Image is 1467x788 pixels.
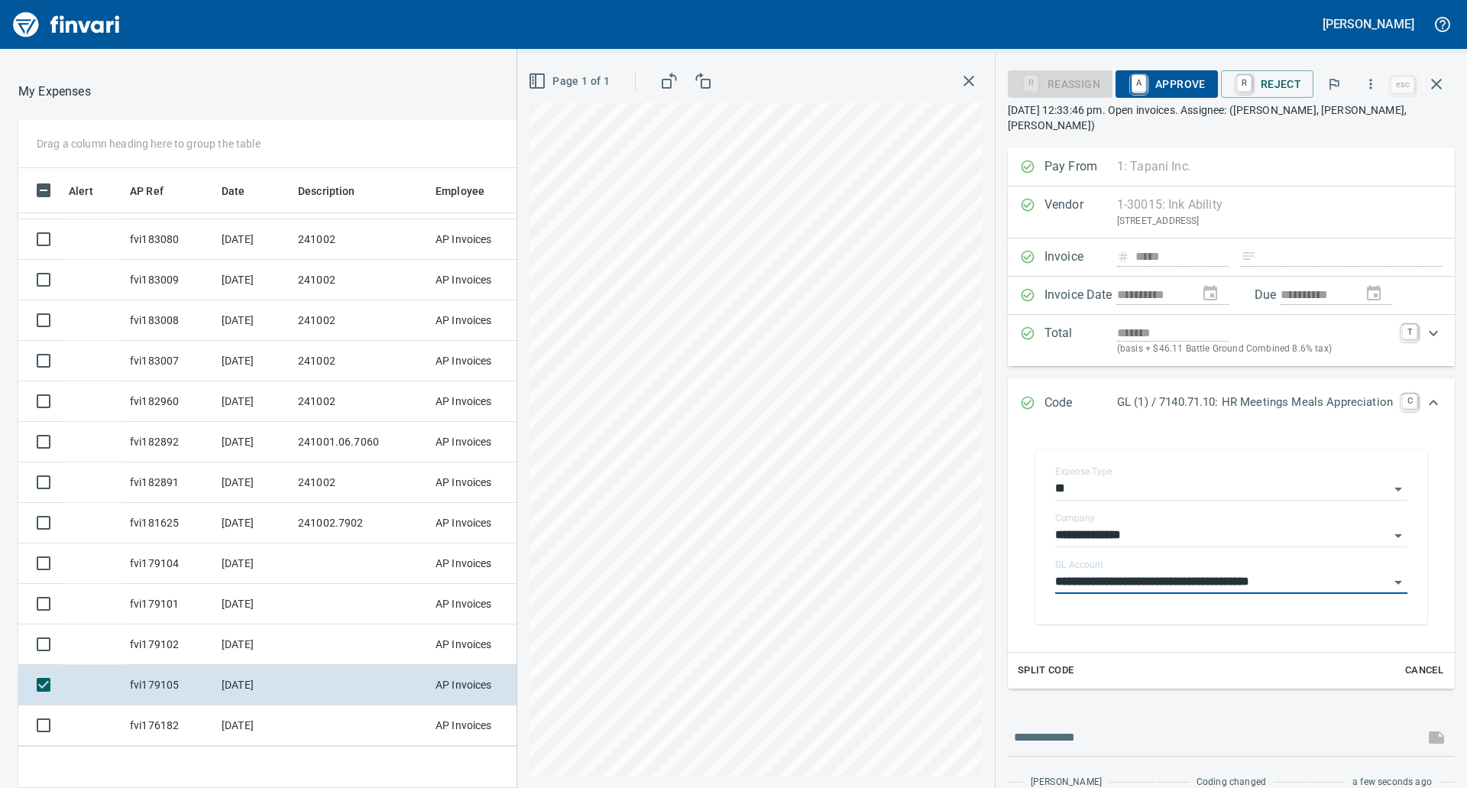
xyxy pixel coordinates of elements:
button: AApprove [1116,70,1218,98]
span: Description [298,182,375,200]
p: Total [1044,324,1117,357]
td: 241002 [292,219,429,260]
button: Split Code [1014,659,1078,683]
td: fvi182892 [124,422,215,462]
td: AP Invoices [429,219,544,260]
td: [DATE] [215,260,292,300]
td: AP Invoices [429,462,544,503]
span: Description [298,182,355,200]
td: fvi183007 [124,341,215,381]
td: [DATE] [215,624,292,665]
td: fvi179105 [124,665,215,705]
img: Finvari [9,6,124,43]
button: Open [1388,572,1409,593]
span: Employee [436,182,504,200]
button: Open [1388,478,1409,500]
td: 241002 [292,462,429,503]
td: AP Invoices [429,260,544,300]
p: [DATE] 12:33:46 pm. Open invoices. Assignee: ([PERSON_NAME], [PERSON_NAME], [PERSON_NAME]) [1008,102,1455,133]
a: R [1237,75,1252,92]
td: AP Invoices [429,381,544,422]
button: Flag [1317,67,1351,101]
a: C [1402,394,1417,409]
td: 241002 [292,300,429,341]
span: Date [222,182,265,200]
span: Page 1 of 1 [531,72,610,91]
p: Code [1044,394,1117,413]
h5: [PERSON_NAME] [1323,16,1414,32]
td: fvi182960 [124,381,215,422]
td: fvi179102 [124,624,215,665]
td: [DATE] [215,503,292,543]
td: AP Invoices [429,584,544,624]
span: This records your message into the invoice and notifies anyone mentioned [1418,719,1455,756]
td: fvi183009 [124,260,215,300]
p: (basis + $46.11 Battle Ground Combined 8.6% tax) [1117,342,1393,357]
span: Approve [1128,71,1206,97]
span: Date [222,182,245,200]
td: [DATE] [215,705,292,746]
a: A [1132,75,1146,92]
td: [DATE] [215,543,292,584]
span: AP Ref [130,182,183,200]
a: T [1402,324,1417,339]
div: Expand [1008,378,1455,429]
span: Reject [1233,71,1301,97]
span: Cancel [1404,662,1445,679]
td: AP Invoices [429,665,544,705]
td: [DATE] [215,422,292,462]
td: 241002 [292,260,429,300]
td: fvi179104 [124,543,215,584]
td: [DATE] [215,665,292,705]
span: Close invoice [1388,66,1455,102]
td: 241002 [292,341,429,381]
span: Alert [69,182,93,200]
a: esc [1391,76,1414,93]
label: Expense Type [1055,467,1112,476]
td: [DATE] [215,341,292,381]
button: Page 1 of 1 [525,67,616,96]
td: AP Invoices [429,503,544,543]
td: 241001.06.7060 [292,422,429,462]
nav: breadcrumb [18,83,91,101]
td: AP Invoices [429,422,544,462]
td: [DATE] [215,462,292,503]
div: Expand [1008,429,1455,689]
button: [PERSON_NAME] [1319,12,1418,36]
button: Cancel [1400,659,1449,683]
td: fvi176182 [124,705,215,746]
td: fvi183080 [124,219,215,260]
td: [DATE] [215,300,292,341]
td: AP Invoices [429,624,544,665]
label: GL Account [1055,560,1103,569]
td: [DATE] [215,584,292,624]
div: Expand [1008,315,1455,366]
button: RReject [1221,70,1313,98]
label: Company [1055,514,1095,523]
span: Alert [69,182,113,200]
td: AP Invoices [429,300,544,341]
p: Drag a column heading here to group the table [37,136,261,151]
td: AP Invoices [429,543,544,584]
span: Employee [436,182,484,200]
span: AP Ref [130,182,164,200]
td: 241002 [292,381,429,422]
td: fvi183008 [124,300,215,341]
td: [DATE] [215,219,292,260]
td: 241002.7902 [292,503,429,543]
td: AP Invoices [429,705,544,746]
td: fvi182891 [124,462,215,503]
div: Reassign [1008,76,1112,89]
td: fvi179101 [124,584,215,624]
p: My Expenses [18,83,91,101]
td: fvi181625 [124,503,215,543]
p: GL (1) / 7140.71.10: HR Meetings Meals Appreciation [1117,394,1393,411]
span: Split Code [1018,662,1074,679]
button: More [1354,67,1388,101]
button: Open [1388,525,1409,546]
td: [DATE] [215,381,292,422]
td: AP Invoices [429,341,544,381]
